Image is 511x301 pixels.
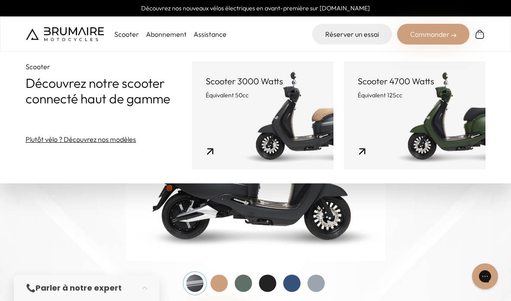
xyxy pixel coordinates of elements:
[194,30,226,38] a: Assistance
[358,75,472,87] p: Scooter 4700 Watts
[312,24,392,45] a: Réserver un essai
[26,134,136,144] a: Plutôt vélo ? Découvrez nos modèles
[358,91,472,99] p: Équivalent 125cc
[192,61,333,170] a: Scooter 3000 Watts Équivalent 50cc
[26,75,192,106] p: Découvrez notre scooter connecté haut de gamme
[468,260,502,292] iframe: Gorgias live chat messenger
[146,30,187,38] a: Abonnement
[344,61,485,170] a: Scooter 4700 Watts Équivalent 125cc
[206,75,320,87] p: Scooter 3000 Watts
[114,29,139,39] p: Scooter
[206,91,320,99] p: Équivalent 50cc
[451,33,456,38] img: right-arrow-2.png
[26,27,104,41] img: Brumaire Motocycles
[475,29,485,39] img: Panier
[397,24,469,45] div: Commander
[26,61,192,72] p: Scooter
